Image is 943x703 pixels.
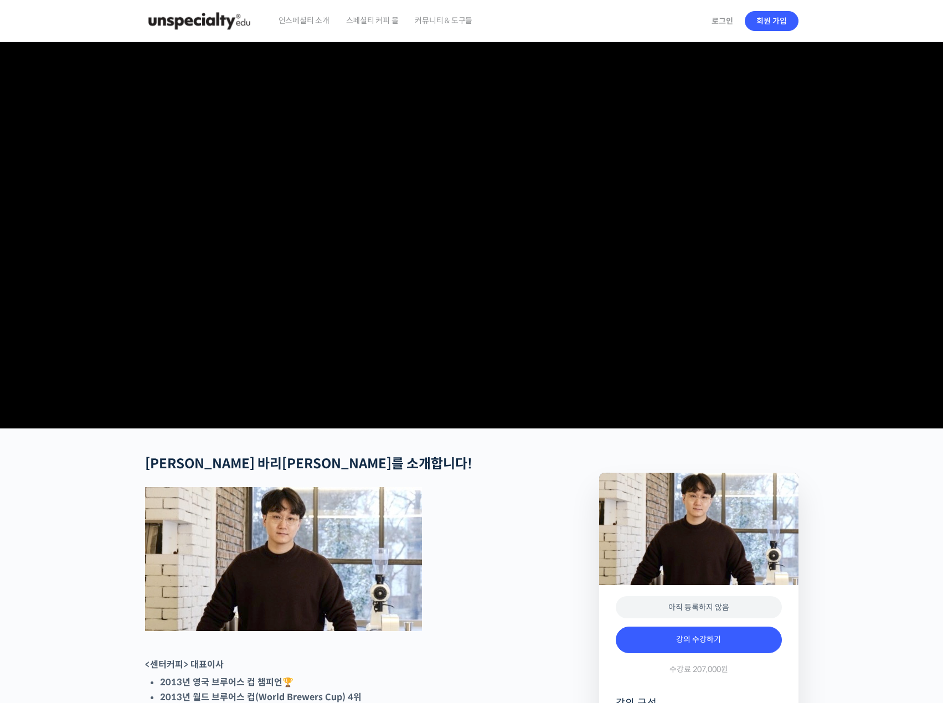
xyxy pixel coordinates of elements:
strong: [PERSON_NAME] 바리[PERSON_NAME]를 소개합니다! [145,456,472,472]
span: 수강료 207,000원 [669,664,728,675]
li: 🏆 [160,675,540,690]
strong: <센터커피> 대표이사 [145,659,224,670]
a: 회원 가입 [745,11,798,31]
a: 강의 수강하기 [616,627,782,653]
strong: 2013년 영국 브루어스 컵 챔피언 [160,676,282,688]
a: 로그인 [705,8,740,34]
div: 아직 등록하지 않음 [616,596,782,619]
strong: 2013년 월드 브루어스 컵(World Brewers Cup) 4위 [160,691,362,703]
